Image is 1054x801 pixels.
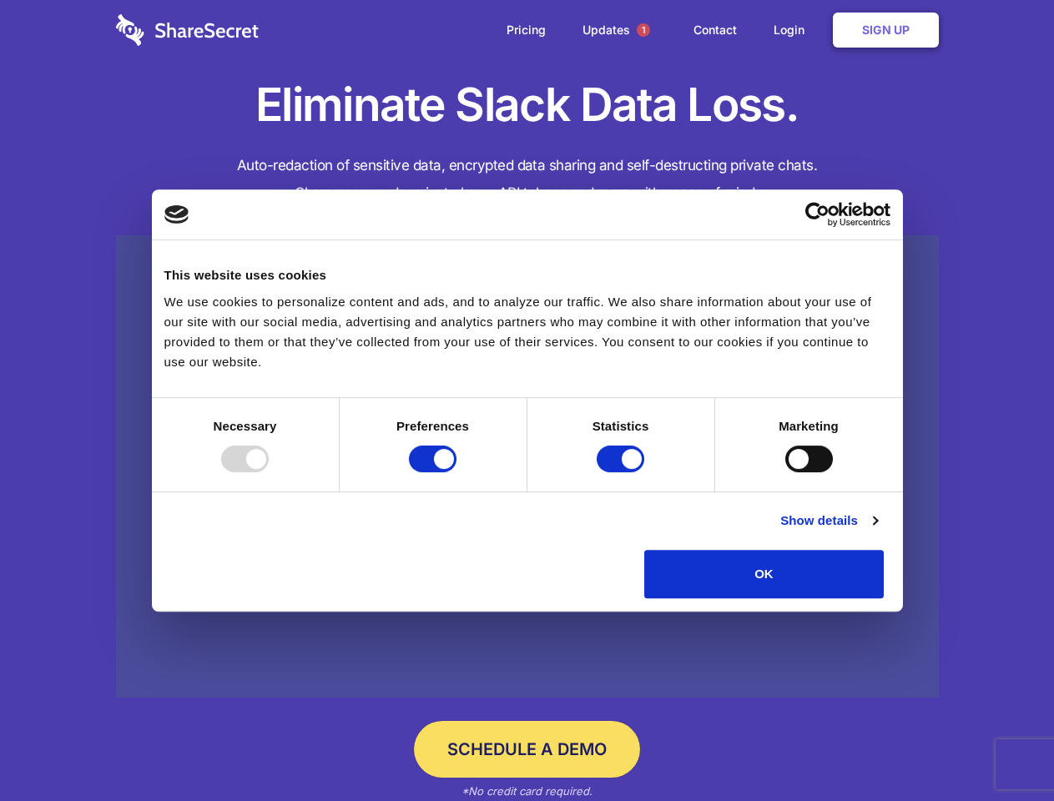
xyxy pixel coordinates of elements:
strong: Necessary [214,419,277,433]
em: *No credit card required. [461,784,593,798]
a: Wistia video thumbnail [116,235,939,698]
a: Show details [780,511,877,531]
a: Contact [677,4,754,56]
strong: Preferences [396,419,469,433]
h4: Auto-redaction of sensitive data, encrypted data sharing and self-destructing private chats. Shar... [116,152,939,207]
h1: Eliminate Slack Data Loss. [116,75,939,135]
a: Pricing [490,4,562,56]
img: logo [164,205,189,224]
a: Login [757,4,830,56]
a: Usercentrics Cookiebot - opens in a new window [744,202,890,227]
button: OK [644,550,884,598]
div: We use cookies to personalize content and ads, and to analyze our traffic. We also share informat... [164,292,890,372]
div: This website uses cookies [164,265,890,285]
a: Schedule a Demo [414,721,640,778]
a: Sign Up [833,13,939,48]
img: logo-wordmark-white-trans-d4663122ce5f474addd5e946df7df03e33cb6a1c49d2221995e7729f52c070b2.svg [116,14,259,46]
span: 1 [637,23,650,37]
strong: Marketing [779,419,839,433]
strong: Statistics [593,419,649,433]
